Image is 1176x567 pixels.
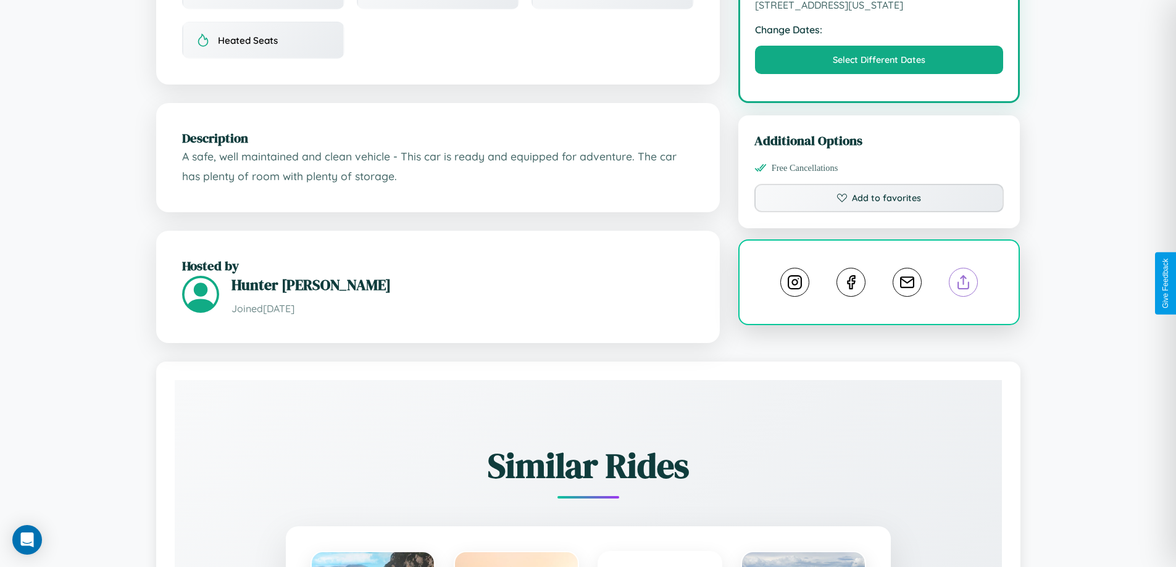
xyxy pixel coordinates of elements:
h3: Additional Options [754,131,1004,149]
h3: Hunter [PERSON_NAME] [231,275,694,295]
p: A safe, well maintained and clean vehicle - This car is ready and equipped for adventure. The car... [182,147,694,186]
h2: Similar Rides [218,442,959,489]
h2: Description [182,129,694,147]
button: Select Different Dates [755,46,1004,74]
strong: Change Dates: [755,23,1004,36]
span: Free Cancellations [772,163,838,173]
p: Joined [DATE] [231,300,694,318]
h2: Hosted by [182,257,694,275]
div: Open Intercom Messenger [12,525,42,555]
button: Add to favorites [754,184,1004,212]
div: Give Feedback [1161,259,1170,308]
span: Heated Seats [218,35,278,46]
